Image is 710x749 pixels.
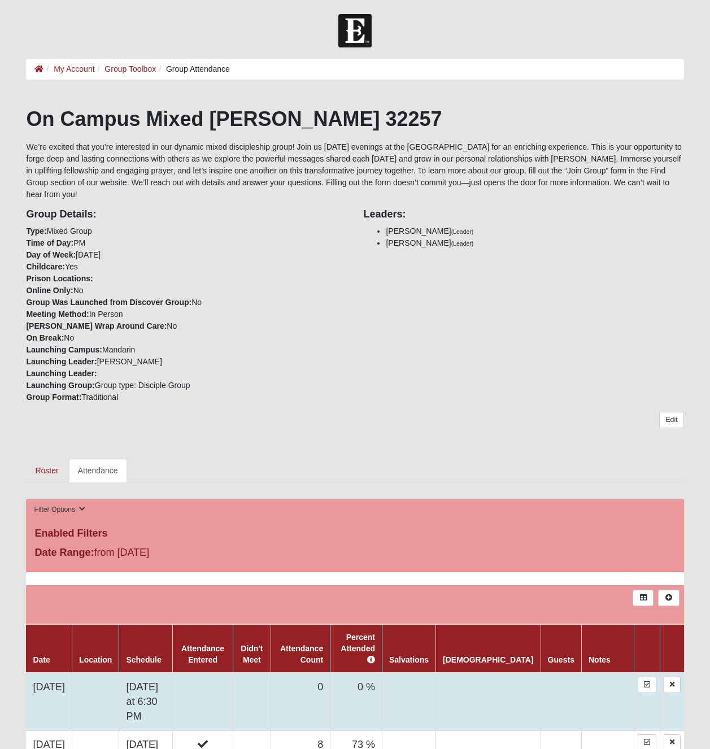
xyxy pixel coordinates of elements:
div: from [DATE] [26,545,245,563]
a: Edit [659,412,683,428]
a: Enter Attendance [638,677,656,693]
strong: Launching Group: [26,381,94,390]
a: Attendance [69,459,127,482]
strong: Launching Leader: [26,357,97,366]
td: 0 [271,673,330,731]
a: Location [79,655,112,664]
strong: Type: [26,227,46,236]
strong: Online Only: [26,286,73,295]
a: Attendance Entered [181,644,224,664]
strong: Launching Leader: [26,369,97,378]
td: [DATE] at 6:30 PM [119,673,173,731]
strong: Time of Day: [26,238,73,247]
a: Alt+N [658,590,679,606]
small: (Leader) [451,240,474,247]
button: Filter Options [31,504,89,516]
td: 0 % [330,673,382,731]
li: Group Attendance [156,63,230,75]
a: Schedule [126,655,161,664]
a: Notes [589,655,611,664]
label: Date Range: [34,545,94,560]
img: Church of Eleven22 Logo [338,14,372,47]
a: Roster [26,459,67,482]
a: Export to Excel [633,590,654,606]
strong: On Break: [26,333,64,342]
strong: Group Was Launched from Discover Group: [26,298,191,307]
li: [PERSON_NAME] [386,237,683,249]
th: [DEMOGRAPHIC_DATA] [436,624,541,673]
strong: Day of Week: [26,250,76,259]
td: [DATE] [26,673,72,731]
h4: Group Details: [26,208,346,221]
div: We’re excited that you’re interested in our dynamic mixed discipleship group! Join us [DATE] even... [26,107,683,482]
th: Guests [541,624,581,673]
strong: [PERSON_NAME] Wrap Around Care: [26,321,167,330]
a: My Account [54,64,94,73]
small: (Leader) [451,228,474,235]
a: Percent Attended [341,633,375,664]
li: [PERSON_NAME] [386,225,683,237]
strong: Meeting Method: [26,310,89,319]
h1: On Campus Mixed [PERSON_NAME] 32257 [26,107,683,131]
a: Delete [664,677,681,693]
a: Group Toolbox [104,64,156,73]
h4: Enabled Filters [34,528,675,540]
strong: Launching Campus: [26,345,102,354]
a: Didn't Meet [241,644,263,664]
a: Attendance Count [280,644,323,664]
a: Date [33,655,50,664]
div: Mixed Group PM [DATE] Yes No No In Person No No Mandarin [PERSON_NAME] Group type: Disciple Group... [18,201,355,403]
strong: Group Format: [26,393,81,402]
h4: Leaders: [363,208,683,221]
strong: Childcare: [26,262,64,271]
strong: Prison Locations: [26,274,93,283]
th: Salvations [382,624,435,673]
